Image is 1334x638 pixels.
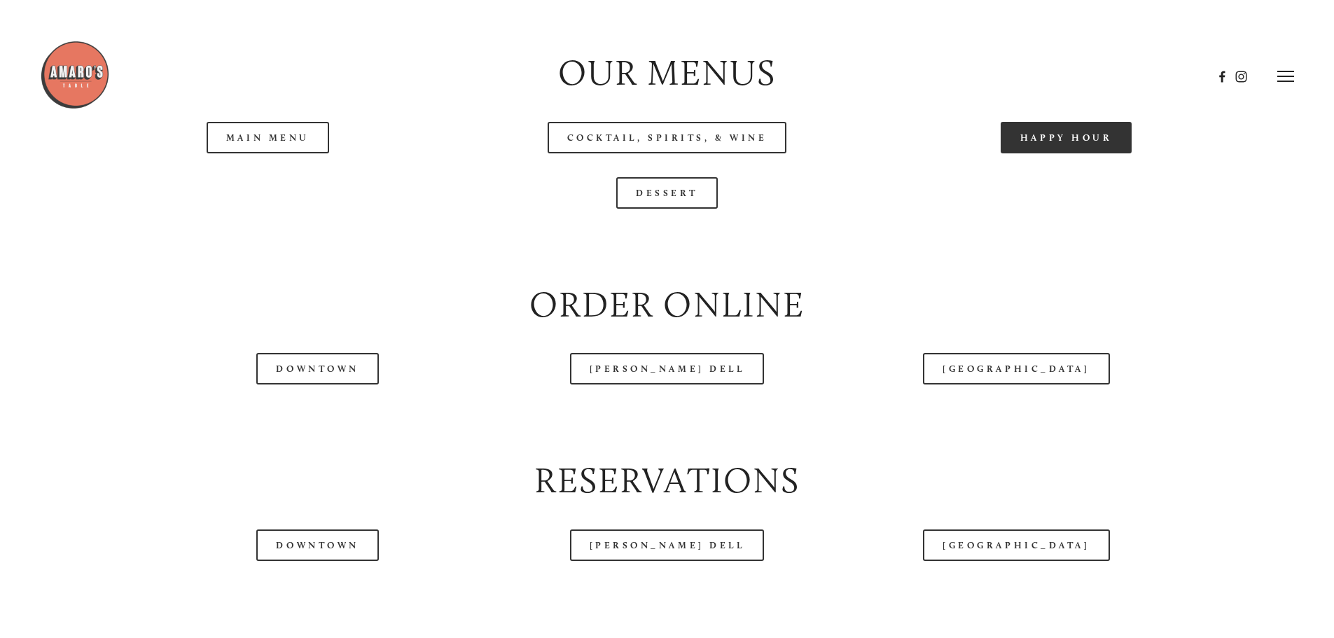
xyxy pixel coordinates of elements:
a: [GEOGRAPHIC_DATA] [923,529,1109,561]
a: [PERSON_NAME] Dell [570,353,765,384]
h2: Order Online [80,280,1253,330]
a: [GEOGRAPHIC_DATA] [923,353,1109,384]
a: Downtown [256,529,378,561]
a: [PERSON_NAME] Dell [570,529,765,561]
a: Downtown [256,353,378,384]
h2: Reservations [80,456,1253,506]
img: Amaro's Table [40,40,110,110]
a: Dessert [616,177,718,209]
